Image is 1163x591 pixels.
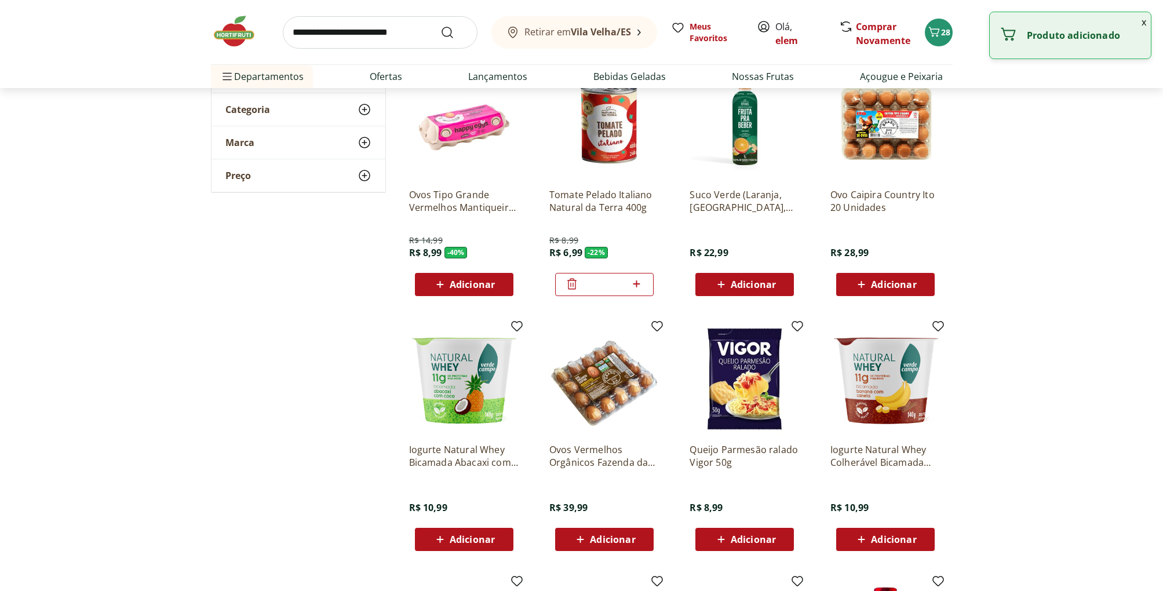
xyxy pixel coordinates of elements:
[830,443,940,469] a: Iogurte Natural Whey Colherável Bicamada Banana com Canela 11g de Proteína Verde Campo 140g
[690,501,723,514] span: R$ 8,99
[690,21,743,44] span: Meus Favoritos
[590,535,635,544] span: Adicionar
[671,21,743,44] a: Meus Favoritos
[830,324,940,434] img: Iogurte Natural Whey Colherável Bicamada Banana com Canela 11g de Proteína Verde Campo 140g
[731,280,776,289] span: Adicionar
[409,501,447,514] span: R$ 10,99
[549,501,588,514] span: R$ 39,99
[225,104,270,115] span: Categoria
[450,280,495,289] span: Adicionar
[1137,12,1151,32] button: Fechar notificação
[941,27,950,38] span: 28
[415,273,513,296] button: Adicionar
[212,159,385,192] button: Preço
[211,14,269,49] img: Hortifruti
[571,25,631,38] b: Vila Velha/ES
[220,63,234,90] button: Menu
[836,273,935,296] button: Adicionar
[555,528,654,551] button: Adicionar
[1027,30,1142,41] p: Produto adicionado
[585,247,608,258] span: - 22 %
[695,273,794,296] button: Adicionar
[440,25,468,39] button: Submit Search
[468,70,527,83] a: Lançamentos
[409,443,519,469] a: Iogurte Natural Whey Bicamada Abacaxi com Coco 11g de Proteína Verde Campo 140g
[491,16,657,49] button: Retirar emVila Velha/ES
[549,69,659,179] img: Tomate Pelado Italiano Natural da Terra 400g
[732,70,794,83] a: Nossas Frutas
[524,27,631,37] span: Retirar em
[549,443,659,469] a: Ovos Vermelhos Orgânicos Fazenda da Toca com 20 Unidades
[220,63,304,90] span: Departamentos
[690,188,800,214] a: Suco Verde (Laranja, [GEOGRAPHIC_DATA], Couve, Maça e Gengibre) 1L
[593,70,666,83] a: Bebidas Geladas
[409,235,443,246] span: R$ 14,99
[830,246,869,259] span: R$ 28,99
[860,70,943,83] a: Açougue e Peixaria
[549,324,659,434] img: Ovos Vermelhos Orgânicos Fazenda da Toca com 20 Unidades
[731,535,776,544] span: Adicionar
[444,247,468,258] span: - 40 %
[775,34,798,47] a: elem
[549,235,578,246] span: R$ 8,99
[409,69,519,179] img: Ovos Tipo Grande Vermelhos Mantiqueira Happy Eggs 10 Unidades
[830,69,940,179] img: Ovo Caipira Country Ito 20 Unidades
[415,528,513,551] button: Adicionar
[549,246,582,259] span: R$ 6,99
[695,528,794,551] button: Adicionar
[871,535,916,544] span: Adicionar
[225,170,251,181] span: Preço
[212,93,385,126] button: Categoria
[370,70,402,83] a: Ofertas
[409,246,442,259] span: R$ 8,99
[450,535,495,544] span: Adicionar
[690,246,728,259] span: R$ 22,99
[775,20,827,48] span: Olá,
[830,501,869,514] span: R$ 10,99
[409,324,519,434] img: Iogurte Natural Whey Bicamada Abacaxi com Coco 11g de Proteína Verde Campo 140g
[409,188,519,214] a: Ovos Tipo Grande Vermelhos Mantiqueira Happy Eggs 10 Unidades
[690,324,800,434] img: Queijo Parmesão ralado Vigor 50g
[283,16,477,49] input: search
[871,280,916,289] span: Adicionar
[856,20,910,47] a: Comprar Novamente
[549,188,659,214] a: Tomate Pelado Italiano Natural da Terra 400g
[690,69,800,179] img: Suco Verde (Laranja, Hortelã, Couve, Maça e Gengibre) 1L
[925,19,953,46] button: Carrinho
[830,188,940,214] a: Ovo Caipira Country Ito 20 Unidades
[225,137,254,148] span: Marca
[212,126,385,159] button: Marca
[690,443,800,469] a: Queijo Parmesão ralado Vigor 50g
[836,528,935,551] button: Adicionar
